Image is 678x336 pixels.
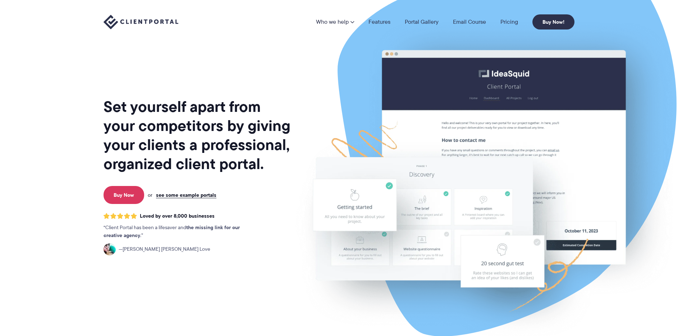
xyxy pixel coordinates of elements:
a: Features [368,19,390,25]
a: Buy Now [104,186,144,204]
strong: the missing link for our creative agency [104,223,240,239]
span: or [148,192,152,198]
a: Who we help [316,19,354,25]
span: Loved by over 8,000 businesses [140,213,215,219]
a: Email Course [453,19,486,25]
span: [PERSON_NAME] [PERSON_NAME] Love [119,245,210,253]
h1: Set yourself apart from your competitors by giving your clients a professional, organized client ... [104,97,292,173]
a: Pricing [500,19,518,25]
a: Portal Gallery [405,19,439,25]
p: Client Portal has been a lifesaver and . [104,224,255,240]
a: see some example portals [156,192,216,198]
a: Buy Now! [532,14,574,29]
